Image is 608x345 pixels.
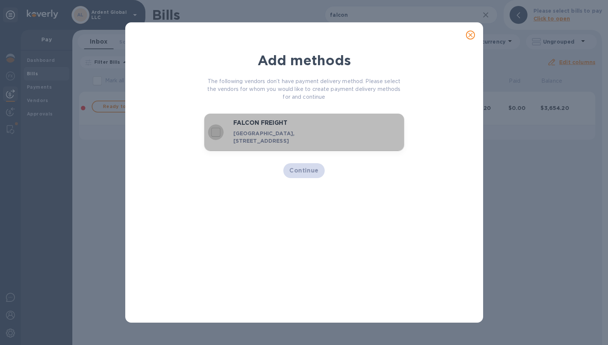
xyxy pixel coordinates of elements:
button: close [461,26,479,44]
button: decorative checkboxFALCON FREIGHT[GEOGRAPHIC_DATA], [STREET_ADDRESS] [204,114,404,151]
h3: FALCON FREIGHT [233,120,350,127]
p: The following vendors don’t have payment delivery method. Please select the vendors for whom you ... [204,77,404,101]
b: Add methods [258,52,351,69]
p: [GEOGRAPHIC_DATA], [STREET_ADDRESS] [233,130,350,145]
